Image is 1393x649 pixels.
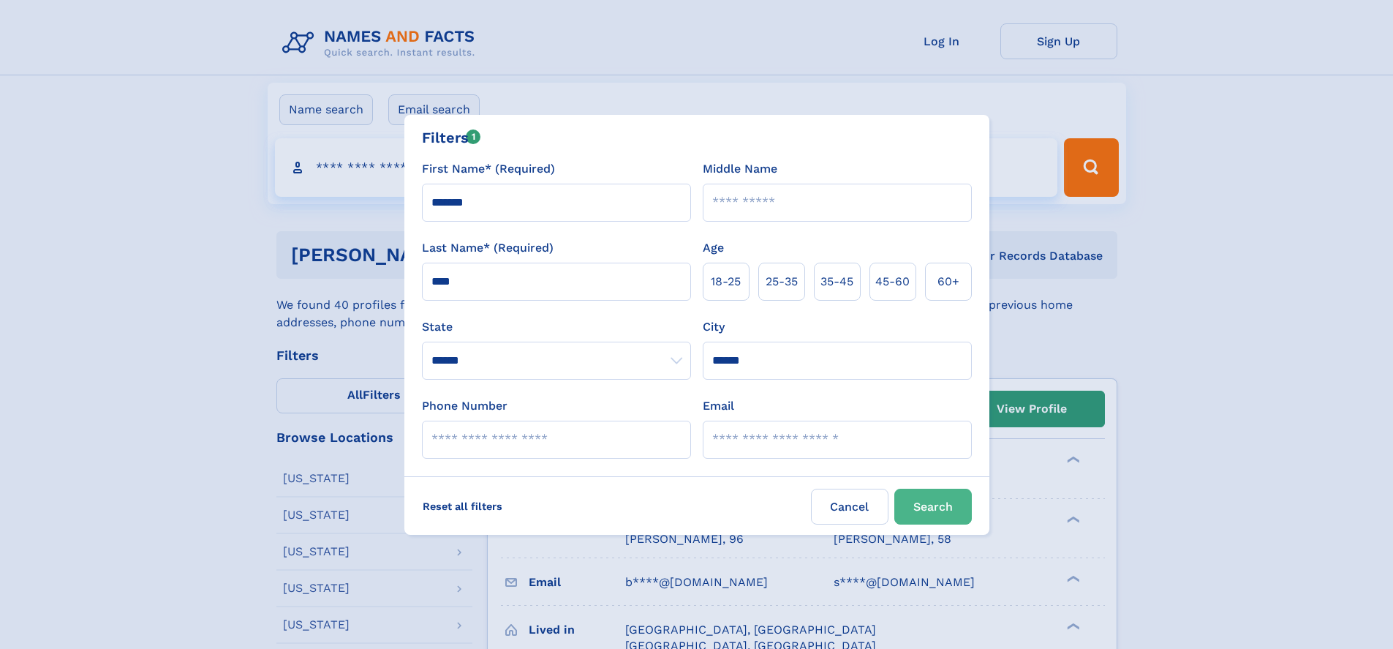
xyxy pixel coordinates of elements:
span: 45‑60 [875,273,910,290]
label: Phone Number [422,397,507,415]
span: 18‑25 [711,273,741,290]
label: City [703,318,725,336]
span: 25‑35 [766,273,798,290]
label: Last Name* (Required) [422,239,554,257]
span: 35‑45 [820,273,853,290]
label: Age [703,239,724,257]
label: State [422,318,691,336]
label: Email [703,397,734,415]
label: Cancel [811,489,888,525]
label: Reset all filters [413,489,512,524]
label: First Name* (Required) [422,160,555,178]
span: 60+ [937,273,959,290]
button: Search [894,489,972,525]
label: Middle Name [703,160,777,178]
div: Filters [422,127,481,149]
